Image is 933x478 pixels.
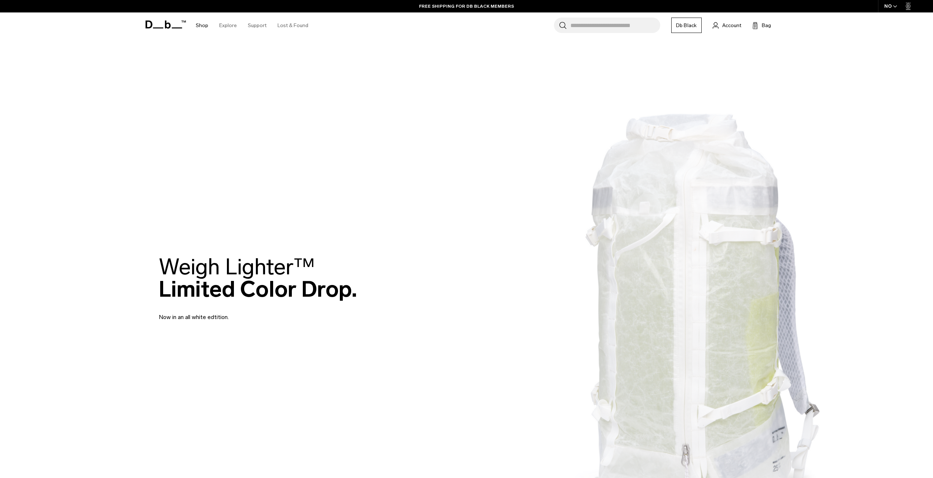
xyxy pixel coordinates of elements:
[713,21,741,30] a: Account
[219,12,237,38] a: Explore
[722,22,741,29] span: Account
[248,12,267,38] a: Support
[752,21,771,30] button: Bag
[671,18,702,33] a: Db Black
[159,253,315,280] span: Weigh Lighter™
[278,12,308,38] a: Lost & Found
[196,12,208,38] a: Shop
[159,256,357,300] h2: Limited Color Drop.
[762,22,771,29] span: Bag
[159,304,335,322] p: Now in an all white edtition.
[190,12,314,38] nav: Main Navigation
[419,3,514,10] a: FREE SHIPPING FOR DB BLACK MEMBERS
